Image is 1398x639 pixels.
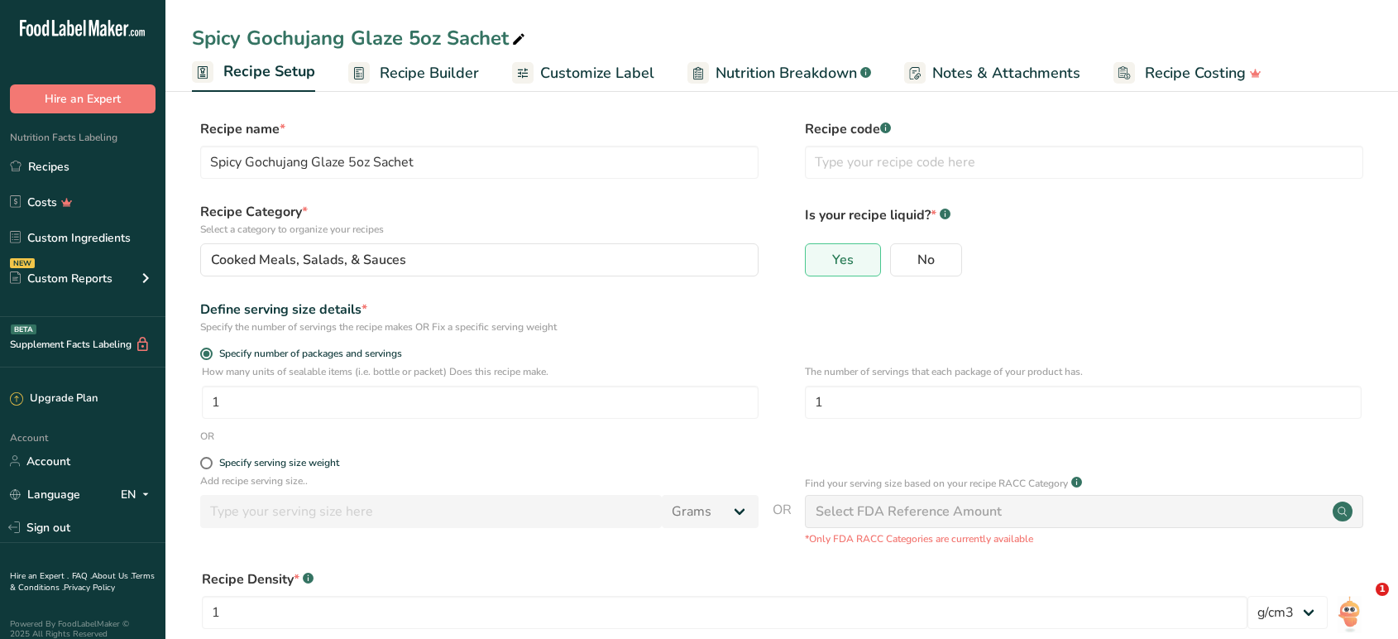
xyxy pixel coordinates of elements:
[932,62,1080,84] span: Notes & Attachments
[192,23,529,53] div: Spicy Gochujang Glaze 5oz Sachet
[832,252,854,268] span: Yes
[805,364,1362,379] p: The number of servings that each package of your product has.
[10,84,156,113] button: Hire an Expert
[512,55,654,92] a: Customize Label
[805,119,1363,139] label: Recipe code
[200,119,759,139] label: Recipe name
[64,582,115,593] a: Privacy Policy
[1342,583,1381,622] iframe: Intercom live chat
[121,484,156,504] div: EN
[805,531,1363,546] p: *Only FDA RACC Categories are currently available
[904,55,1080,92] a: Notes & Attachments
[10,570,155,593] a: Terms & Conditions .
[200,300,759,319] div: Define serving size details
[219,457,339,469] div: Specify serving size weight
[10,258,35,268] div: NEW
[805,202,1363,225] p: Is your recipe liquid?
[805,146,1363,179] input: Type your recipe code here
[773,500,792,546] span: OR
[816,502,1002,521] div: Select FDA Reference Amount
[192,53,315,93] a: Recipe Setup
[10,570,69,582] a: Hire an Expert .
[200,495,662,528] input: Type your serving size here
[200,202,759,237] label: Recipe Category
[716,62,857,84] span: Nutrition Breakdown
[10,270,113,287] div: Custom Reports
[200,243,759,276] button: Cooked Meals, Salads, & Sauces
[10,619,156,639] div: Powered By FoodLabelMaker © 2025 All Rights Reserved
[11,324,36,334] div: BETA
[1376,583,1389,596] span: 1
[200,222,759,237] p: Select a category to organize your recipes
[200,146,759,179] input: Type your recipe name here
[1113,55,1262,92] a: Recipe Costing
[380,62,479,84] span: Recipe Builder
[1338,596,1362,633] img: RIA AI Bot
[200,473,759,488] p: Add recipe serving size..
[202,596,1247,629] input: Type your density here
[213,348,402,360] span: Specify number of packages and servings
[687,55,871,92] a: Nutrition Breakdown
[72,570,92,582] a: FAQ .
[211,250,406,270] span: Cooked Meals, Salads, & Sauces
[540,62,654,84] span: Customize Label
[202,569,1362,589] div: Recipe Density
[202,364,759,379] p: How many units of sealable items (i.e. bottle or packet) Does this recipe make.
[348,55,479,92] a: Recipe Builder
[200,319,759,334] div: Specify the number of servings the recipe makes OR Fix a specific serving weight
[200,429,214,444] div: OR
[917,252,935,268] span: No
[10,480,80,509] a: Language
[10,391,98,407] div: Upgrade Plan
[1145,62,1246,84] span: Recipe Costing
[92,570,132,582] a: About Us .
[805,476,1068,491] p: Find your serving size based on your recipe RACC Category
[223,60,315,83] span: Recipe Setup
